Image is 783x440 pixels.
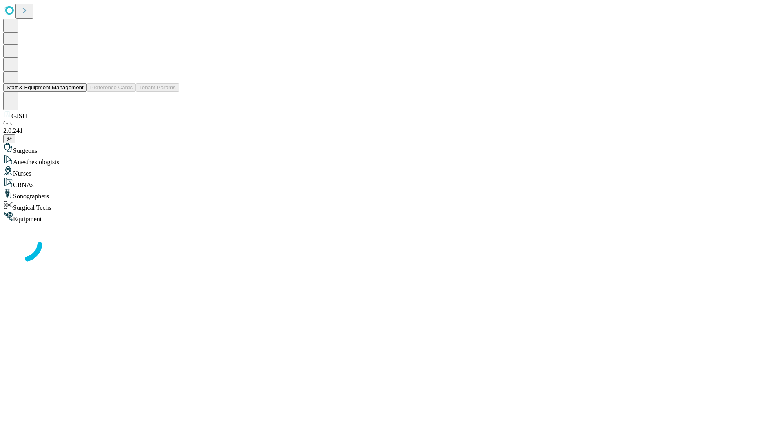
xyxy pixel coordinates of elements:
[3,134,15,143] button: @
[11,112,27,119] span: GJSH
[3,189,780,200] div: Sonographers
[3,166,780,177] div: Nurses
[3,127,780,134] div: 2.0.241
[3,120,780,127] div: GEI
[3,143,780,154] div: Surgeons
[3,177,780,189] div: CRNAs
[3,83,87,92] button: Staff & Equipment Management
[7,136,12,142] span: @
[87,83,136,92] button: Preference Cards
[3,154,780,166] div: Anesthesiologists
[3,211,780,223] div: Equipment
[3,200,780,211] div: Surgical Techs
[136,83,179,92] button: Tenant Params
